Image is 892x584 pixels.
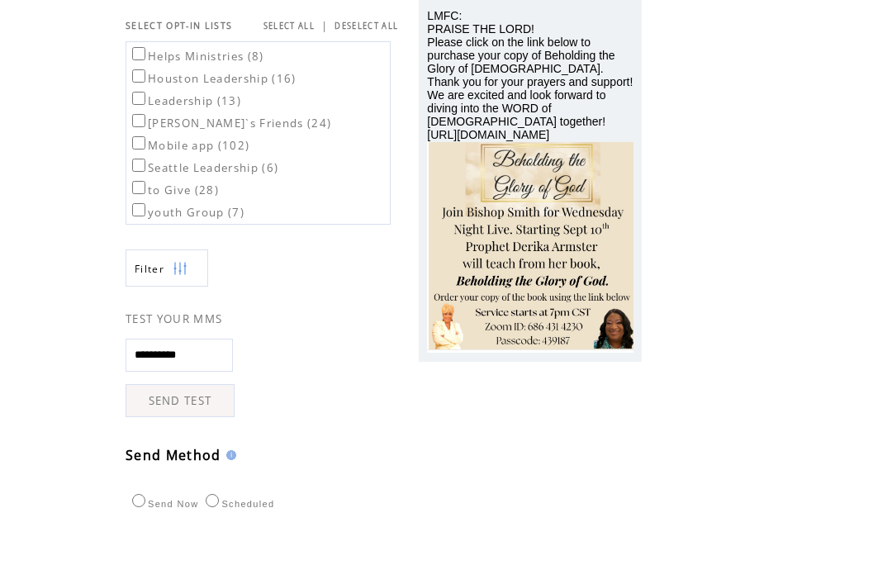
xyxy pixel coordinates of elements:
[221,450,236,460] img: help.gif
[427,9,633,141] span: LMFC: PRAISE THE LORD! Please click on the link below to purchase your copy of Beholding the Glor...
[132,203,145,216] input: youth Group (7)
[173,250,187,287] img: filters.png
[132,114,145,127] input: [PERSON_NAME]`s Friends (24)
[132,494,145,507] input: Send Now
[263,21,315,31] a: SELECT ALL
[206,494,219,507] input: Scheduled
[135,262,164,276] span: Show filters
[126,384,235,417] a: SEND TEST
[128,499,198,509] label: Send Now
[132,47,145,60] input: Helps Ministries (8)
[129,49,264,64] label: Helps Ministries (8)
[129,116,331,131] label: [PERSON_NAME]`s Friends (24)
[126,311,222,326] span: TEST YOUR MMS
[129,93,241,108] label: Leadership (13)
[126,20,232,31] span: SELECT OPT-IN LISTS
[129,138,249,153] label: Mobile app (102)
[132,92,145,105] input: Leadership (13)
[202,499,274,509] label: Scheduled
[129,183,219,197] label: to Give (28)
[126,446,221,464] span: Send Method
[129,71,297,86] label: Houston Leadership (16)
[321,18,328,33] span: |
[129,205,244,220] label: youth Group (7)
[129,160,278,175] label: Seattle Leadership (6)
[132,159,145,172] input: Seattle Leadership (6)
[132,136,145,150] input: Mobile app (102)
[334,21,398,31] a: DESELECT ALL
[132,181,145,194] input: to Give (28)
[126,249,208,287] a: Filter
[132,69,145,83] input: Houston Leadership (16)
